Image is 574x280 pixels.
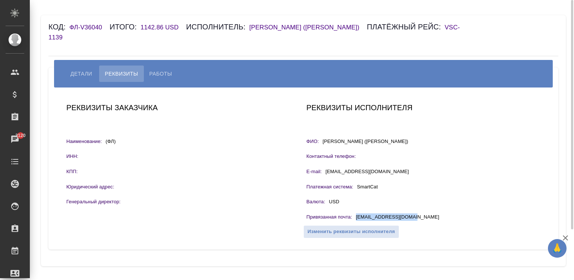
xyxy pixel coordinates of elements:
[306,213,352,221] p: Привязанная почта :
[551,241,564,256] span: 🙏
[11,132,30,139] span: 3120
[356,213,439,223] p: [EMAIL_ADDRESS][DOMAIN_NAME]
[548,239,567,258] button: 🙏
[249,24,367,31] h6: [PERSON_NAME] ([PERSON_NAME])
[367,23,445,31] h6: Платёжный рейс:
[110,23,141,31] h6: Итого:
[66,102,158,114] h6: Реквизиты заказчика
[325,168,409,175] div: [EMAIL_ADDRESS][DOMAIN_NAME]
[329,198,339,207] p: USD
[306,153,356,160] p: Контактный телефон:
[66,198,121,206] p: Генеральный директор:
[105,138,116,147] p: (ФЛ)
[66,168,78,175] p: КПП:
[249,25,367,31] a: [PERSON_NAME] ([PERSON_NAME])
[141,24,186,31] h6: 1142.86 USD
[69,24,110,31] h6: ФЛ-V36040
[105,69,138,78] span: Реквизиты
[66,183,114,191] p: Юридический адрес:
[306,183,353,191] p: Платежная система:
[70,69,92,78] span: Детали
[48,25,460,41] a: VSC-1139
[303,225,399,238] button: Изменить реквизиты исполнителя
[66,138,102,145] p: Наименование:
[306,198,325,206] p: Валюта:
[322,138,408,147] p: [PERSON_NAME] ([PERSON_NAME])
[306,168,322,175] p: E-mail:
[48,23,69,31] h6: Код:
[186,23,249,31] h6: Исполнитель:
[307,227,395,236] span: Изменить реквизиты исполнителя
[357,183,378,192] p: SmartCat
[66,153,78,160] p: ИНН:
[306,138,319,145] p: ФИО:
[306,102,413,114] h6: Реквизиты исполнителя
[149,69,172,78] span: Работы
[2,130,28,149] a: 3120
